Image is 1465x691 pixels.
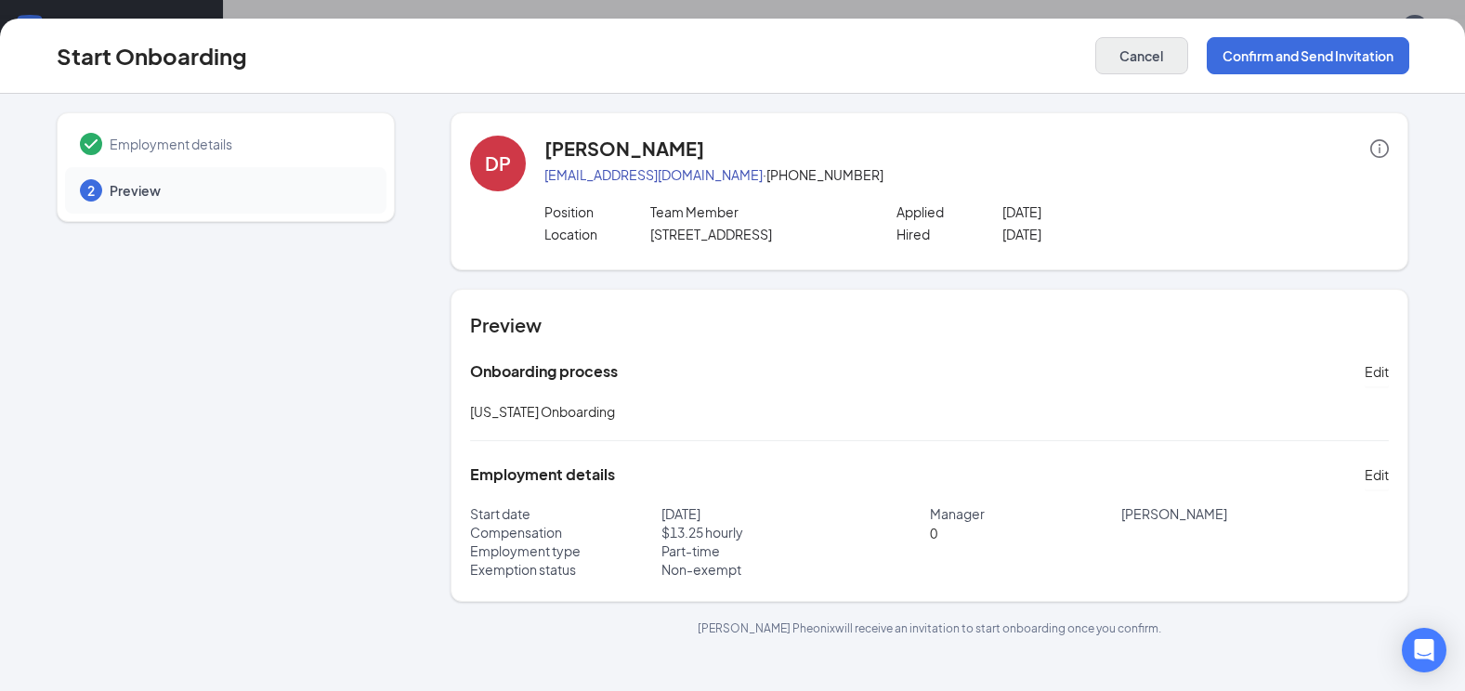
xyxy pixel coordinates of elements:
[470,504,661,523] p: Start date
[661,523,930,541] p: $ 13.25 hourly
[544,136,704,162] h4: [PERSON_NAME]
[661,541,930,560] p: Part-time
[650,225,861,243] p: [STREET_ADDRESS]
[1365,357,1389,386] button: Edit
[470,361,618,382] h5: Onboarding process
[896,202,1002,221] p: Applied
[650,202,861,221] p: Team Member
[1370,139,1389,158] span: info-circle
[1207,37,1409,74] button: Confirm and Send Invitation
[57,40,247,72] h3: Start Onboarding
[110,135,368,153] span: Employment details
[451,620,1408,636] p: [PERSON_NAME] Pheonix will receive an invitation to start onboarding once you confirm.
[470,560,661,579] p: Exemption status
[470,523,661,541] p: Compensation
[470,541,661,560] p: Employment type
[661,560,930,579] p: Non-exempt
[470,312,1389,338] h4: Preview
[110,181,368,200] span: Preview
[80,133,102,155] svg: Checkmark
[87,181,95,200] span: 2
[1002,225,1213,243] p: [DATE]
[930,504,1390,579] div: 0
[1365,460,1389,489] button: Edit
[896,225,1002,243] p: Hired
[544,166,763,183] a: [EMAIL_ADDRESS][DOMAIN_NAME]
[1365,362,1389,381] span: Edit
[470,464,615,485] h5: Employment details
[930,504,1121,523] p: Manager
[544,165,1389,184] p: · [PHONE_NUMBER]
[470,403,615,420] span: [US_STATE] Onboarding
[485,150,511,176] div: DP
[1365,465,1389,484] span: Edit
[544,225,650,243] p: Location
[544,202,650,221] p: Position
[1121,504,1390,523] p: [PERSON_NAME]
[661,504,930,523] p: [DATE]
[1095,37,1188,74] button: Cancel
[1002,202,1213,221] p: [DATE]
[1402,628,1446,672] div: Open Intercom Messenger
